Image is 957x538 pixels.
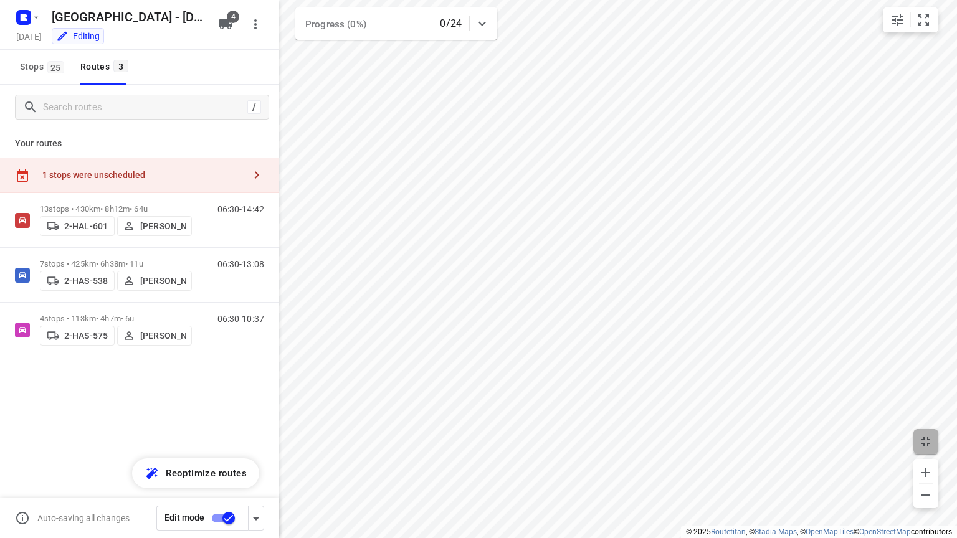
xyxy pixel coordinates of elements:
[37,513,130,523] p: Auto-saving all changes
[42,170,244,180] div: 1 stops were unscheduled
[40,314,192,323] p: 4 stops • 113km • 4h7m • 6u
[885,7,910,32] button: Map settings
[247,100,261,114] div: /
[164,512,204,522] span: Edit mode
[40,216,115,236] button: 2-HAL-601
[227,11,239,23] span: 4
[883,7,938,32] div: small contained button group
[305,19,366,30] span: Progress (0%)
[806,527,854,536] a: OpenMapTiles
[140,221,186,231] p: [PERSON_NAME]
[140,331,186,341] p: [PERSON_NAME]
[140,276,186,286] p: [PERSON_NAME]
[47,61,64,73] span: 25
[295,7,497,40] div: Progress (0%)0/24
[132,458,259,488] button: Reoptimize routes
[15,137,264,150] p: Your routes
[755,527,797,536] a: Stadia Maps
[64,276,108,286] p: 2-HAS-538
[166,465,247,481] span: Reoptimize routes
[113,60,128,72] span: 3
[40,271,115,291] button: 2-HAS-538
[243,12,268,37] button: More
[80,59,132,75] div: Routes
[911,7,936,32] button: Fit zoom
[217,314,264,324] p: 06:30-10:37
[217,204,264,214] p: 06:30-14:42
[40,204,192,214] p: 13 stops • 430km • 8h12m • 64u
[711,527,746,536] a: Routetitan
[43,98,247,117] input: Search routes
[47,7,208,27] h5: Rename
[56,30,100,42] div: You are currently in edit mode.
[213,12,238,37] button: 4
[249,510,264,526] div: Driver app settings
[440,16,462,31] p: 0/24
[859,527,911,536] a: OpenStreetMap
[11,29,47,44] h5: Project date
[40,326,115,346] button: 2-HAS-575
[686,527,952,536] li: © 2025 , © , © © contributors
[117,216,192,236] button: [PERSON_NAME]
[20,59,68,75] span: Stops
[40,259,192,268] p: 7 stops • 425km • 6h38m • 11u
[117,271,192,291] button: [PERSON_NAME]
[217,259,264,269] p: 06:30-13:08
[64,331,108,341] p: 2-HAS-575
[64,221,108,231] p: 2-HAL-601
[117,326,192,346] button: [PERSON_NAME]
